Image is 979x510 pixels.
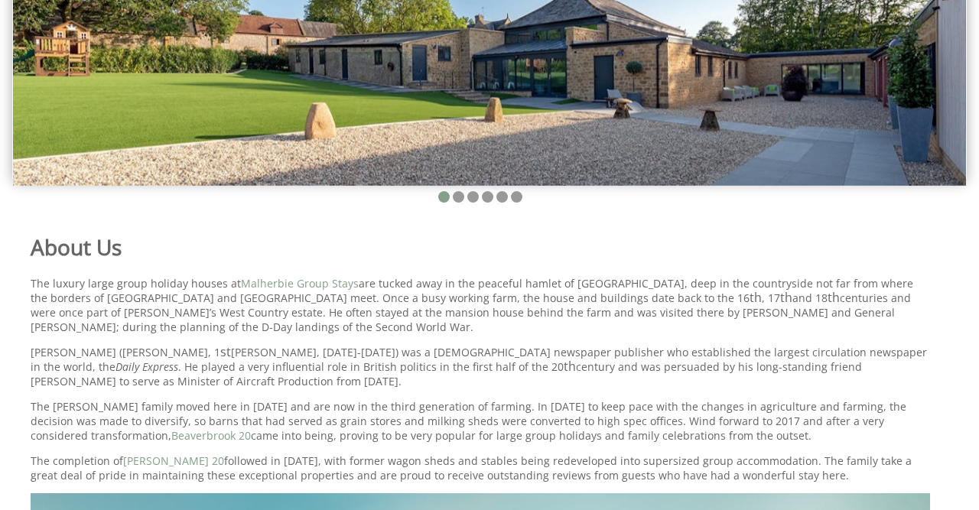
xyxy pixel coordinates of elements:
h1: About Us [31,232,930,261]
a: Malherbie Group Stays [241,276,359,291]
p: The [PERSON_NAME] family moved here in [DATE] and are now in the third generation of farming. In ... [31,399,930,443]
a: [PERSON_NAME] 20 [123,453,224,468]
sup: th [780,289,792,306]
em: Daily Express [115,359,178,374]
sup: th [564,358,576,375]
p: The completion of followed in [DATE], with former wagon sheds and stables being redeveloped into ... [31,453,930,482]
sup: th [828,289,840,306]
p: [PERSON_NAME] ([PERSON_NAME], 1 [PERSON_NAME], [DATE]-[DATE]) was a [DEMOGRAPHIC_DATA] newspaper ... [31,345,930,388]
sup: st [220,343,231,360]
sup: th [750,289,762,306]
p: The luxury large group holiday houses at are tucked away in the peaceful hamlet of [GEOGRAPHIC_DA... [31,276,930,334]
a: Beaverbrook 20 [171,428,251,443]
